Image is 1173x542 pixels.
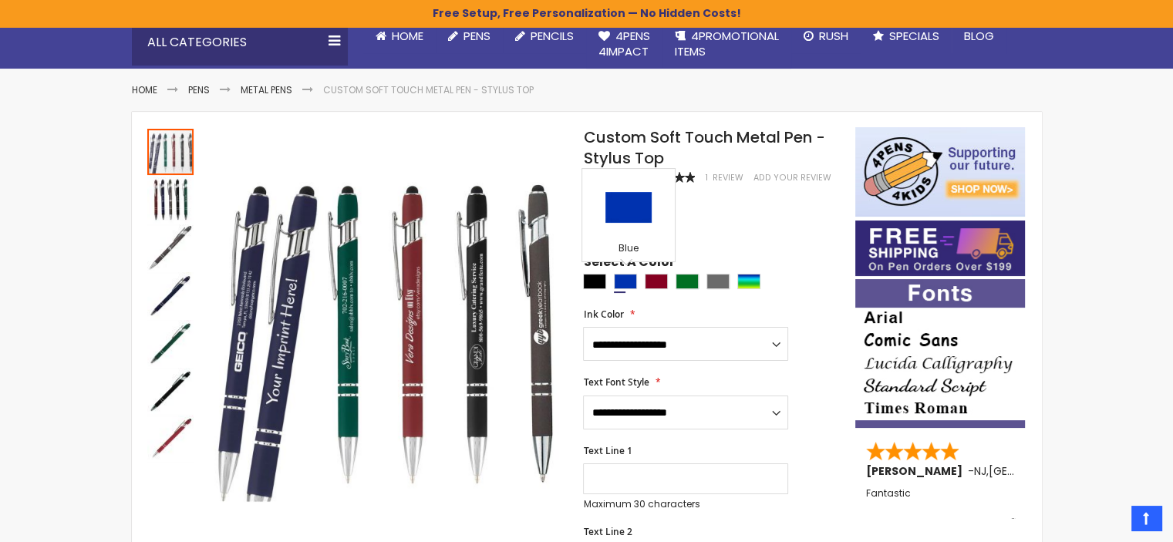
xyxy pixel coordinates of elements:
span: - , [968,463,1102,479]
div: Blue [586,242,671,258]
span: Review [712,172,743,183]
div: Black [583,274,606,289]
li: Custom Soft Touch Metal Pen - Stylus Top [323,84,534,96]
div: Custom Soft Touch Metal Pen - Stylus Top [147,223,195,271]
div: Green [676,274,699,289]
img: font-personalization-examples [855,279,1025,428]
span: Specials [889,28,939,44]
span: Text Font Style [583,375,649,389]
div: Burgundy [645,274,668,289]
img: Custom Soft Touch Metal Pen - Stylus Top [147,416,194,462]
a: Pens [436,19,503,53]
a: 1 Review [705,172,745,183]
a: Pencils [503,19,586,53]
span: [PERSON_NAME] [866,463,968,479]
a: Add Your Review [753,172,831,183]
img: Custom Soft Touch Metal Pen - Stylus Top [147,320,194,366]
a: Metal Pens [241,83,292,96]
a: Home [132,83,157,96]
a: Pens [188,83,210,96]
a: Blog [952,19,1006,53]
span: [GEOGRAPHIC_DATA] [989,463,1102,479]
div: Custom Soft Touch Metal Pen - Stylus Top [147,175,195,223]
span: Ink Color [583,308,623,321]
div: Fantastic [866,488,1016,521]
span: Text Line 2 [583,525,632,538]
div: Grey [706,274,730,289]
img: 4pens 4 kids [855,127,1025,217]
img: Custom Soft Touch Metal Pen - Stylus Top [147,272,194,318]
div: Blue [614,274,637,289]
span: NJ [974,463,986,479]
a: Home [363,19,436,53]
a: 4Pens4impact [586,19,662,69]
span: 4PROMOTIONAL ITEMS [675,28,779,59]
a: 4PROMOTIONALITEMS [662,19,791,69]
a: Specials [861,19,952,53]
div: Assorted [737,274,760,289]
img: Custom Soft Touch Metal Pen - Stylus Top [147,177,194,223]
img: Custom Soft Touch Metal Pen - Stylus Top [147,224,194,271]
span: Home [392,28,423,44]
span: 1 [705,172,707,183]
span: Blog [964,28,994,44]
img: Custom Soft Touch Metal Pen - Stylus Top [147,368,194,414]
div: All Categories [132,19,348,66]
a: Top [1131,506,1161,530]
span: Select A Color [583,254,674,274]
a: Rush [791,19,861,53]
span: Rush [819,28,848,44]
p: Maximum 30 characters [583,498,788,510]
img: Custom Soft Touch Metal Pen - Stylus Top [210,150,562,502]
img: Free shipping on orders over $199 [855,221,1025,276]
span: Pens [463,28,490,44]
div: Custom Soft Touch Metal Pen - Stylus Top [147,366,195,414]
span: Custom Soft Touch Metal Pen - Stylus Top [583,126,824,169]
span: Pencils [531,28,574,44]
div: Custom Soft Touch Metal Pen - Stylus Top [147,127,195,175]
div: Custom Soft Touch Metal Pen - Stylus Top [147,414,194,462]
div: Custom Soft Touch Metal Pen - Stylus Top [147,318,195,366]
span: Text Line 1 [583,444,632,457]
span: 4Pens 4impact [598,28,650,59]
div: Custom Soft Touch Metal Pen - Stylus Top [147,271,195,318]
